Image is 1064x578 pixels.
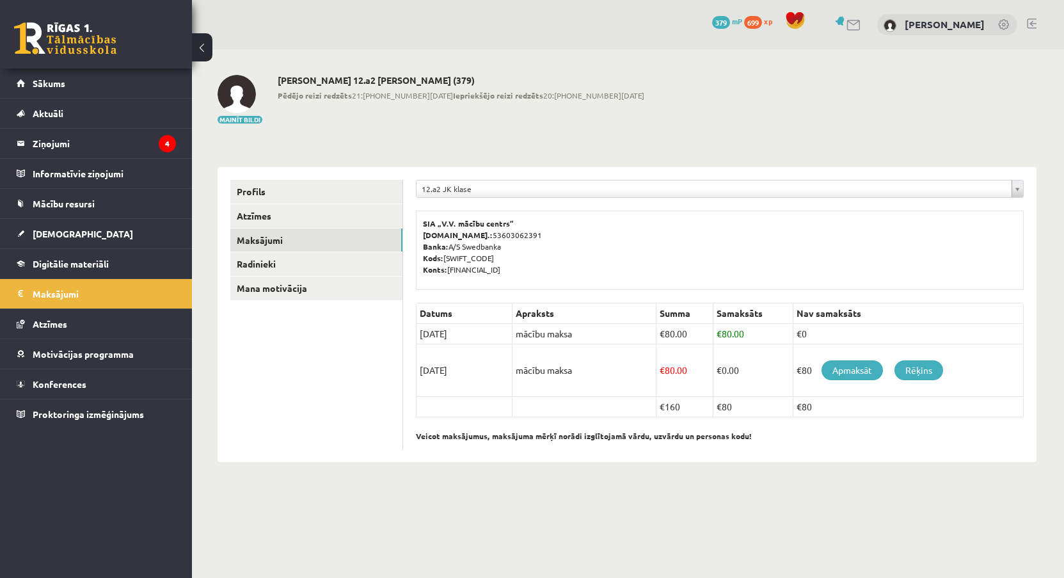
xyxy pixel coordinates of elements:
[793,344,1023,397] td: €80
[793,397,1023,417] td: €80
[894,360,943,380] a: Rēķins
[656,324,713,344] td: 80.00
[33,408,144,420] span: Proktoringa izmēģinājums
[17,339,176,369] a: Motivācijas programma
[423,253,443,263] b: Kods:
[713,324,793,344] td: 80.00
[712,16,730,29] span: 379
[33,258,109,269] span: Digitālie materiāli
[656,303,713,324] th: Summa
[660,364,665,376] span: €
[512,324,656,344] td: mācību maksa
[423,218,1017,275] p: 53603062391 A/S Swedbanka [SWIFT_CODE] [FINANCIAL_ID]
[764,16,772,26] span: xp
[17,68,176,98] a: Sākums
[14,22,116,54] a: Rīgas 1. Tālmācības vidusskola
[822,360,883,380] a: Apmaksāt
[416,431,752,441] b: Veicot maksājumus, maksājuma mērķī norādi izglītojamā vārdu, uzvārdu un personas kodu!
[656,344,713,397] td: 80.00
[512,344,656,397] td: mācību maksa
[17,279,176,309] a: Maksājumi
[884,19,896,32] img: Ksenija Tereško
[453,90,543,100] b: Iepriekšējo reizi redzēts
[17,99,176,128] a: Aktuāli
[417,324,512,344] td: [DATE]
[712,16,742,26] a: 379 mP
[33,129,176,158] legend: Ziņojumi
[33,77,65,89] span: Sākums
[17,309,176,339] a: Atzīmes
[33,108,63,119] span: Aktuāli
[732,16,742,26] span: mP
[33,378,86,390] span: Konferences
[230,277,402,300] a: Mana motivācija
[417,344,512,397] td: [DATE]
[17,159,176,188] a: Informatīvie ziņojumi
[230,180,402,204] a: Profils
[512,303,656,324] th: Apraksts
[744,16,779,26] a: 699 xp
[33,159,176,188] legend: Informatīvie ziņojumi
[423,218,514,229] b: SIA „V.V. mācību centrs”
[230,229,402,252] a: Maksājumi
[744,16,762,29] span: 699
[717,364,722,376] span: €
[713,397,793,417] td: €80
[17,219,176,248] a: [DEMOGRAPHIC_DATA]
[905,18,985,31] a: [PERSON_NAME]
[660,328,665,339] span: €
[278,75,644,86] h2: [PERSON_NAME] 12.a2 [PERSON_NAME] (379)
[33,348,134,360] span: Motivācijas programma
[423,230,493,240] b: [DOMAIN_NAME].:
[423,264,447,275] b: Konts:
[713,303,793,324] th: Samaksāts
[656,397,713,417] td: €160
[417,303,512,324] th: Datums
[33,279,176,309] legend: Maksājumi
[17,369,176,399] a: Konferences
[33,198,95,209] span: Mācību resursi
[230,204,402,228] a: Atzīmes
[278,90,352,100] b: Pēdējo reizi redzēts
[230,252,402,276] a: Radinieki
[218,75,256,113] img: Ksenija Tereško
[423,241,449,252] b: Banka:
[33,318,67,330] span: Atzīmes
[793,303,1023,324] th: Nav samaksāts
[17,189,176,218] a: Mācību resursi
[218,116,262,124] button: Mainīt bildi
[33,228,133,239] span: [DEMOGRAPHIC_DATA]
[278,90,644,101] span: 21:[PHONE_NUMBER][DATE] 20:[PHONE_NUMBER][DATE]
[417,181,1023,197] a: 12.a2 JK klase
[17,129,176,158] a: Ziņojumi4
[793,324,1023,344] td: €0
[159,135,176,152] i: 4
[422,181,1006,197] span: 12.a2 JK klase
[713,344,793,397] td: 0.00
[717,328,722,339] span: €
[17,399,176,429] a: Proktoringa izmēģinājums
[17,249,176,278] a: Digitālie materiāli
